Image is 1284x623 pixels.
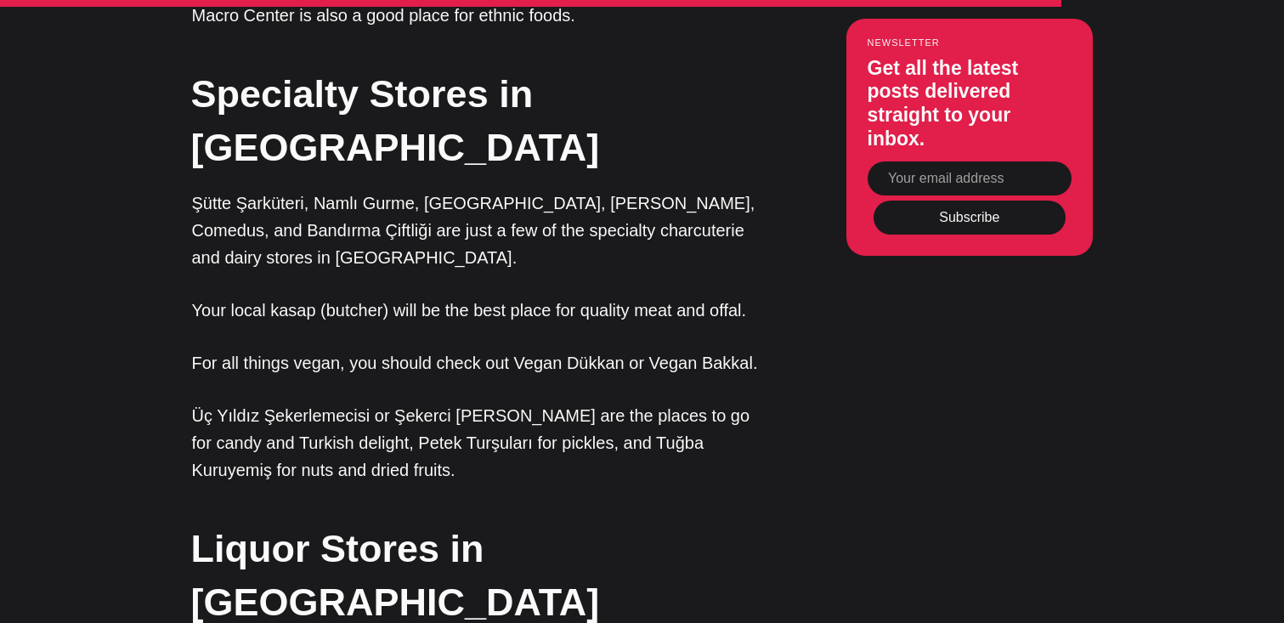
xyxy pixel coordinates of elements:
[874,201,1066,235] button: Subscribe
[868,37,1072,48] small: Newsletter
[868,57,1072,150] h3: Get all the latest posts delivered straight to your inbox.
[192,349,761,377] p: For all things vegan, you should check out Vegan Dükkan or Vegan Bakkal.
[192,190,761,271] p: Şütte Şarküteri, Namlı Gurme, [GEOGRAPHIC_DATA], [PERSON_NAME], Comedus, and Bandırma Çiftliği ar...
[192,297,761,324] p: Your local kasap (butcher) will be the best place for quality meat and offal.
[191,67,761,174] h2: Specialty Stores in [GEOGRAPHIC_DATA]
[868,162,1072,196] input: Your email address
[192,402,761,484] p: Üç Yıldız Şekerlemecisi or Şekerci [PERSON_NAME] are the places to go for candy and Turkish delig...
[192,2,761,29] p: Macro Center is also a good place for ethnic foods.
